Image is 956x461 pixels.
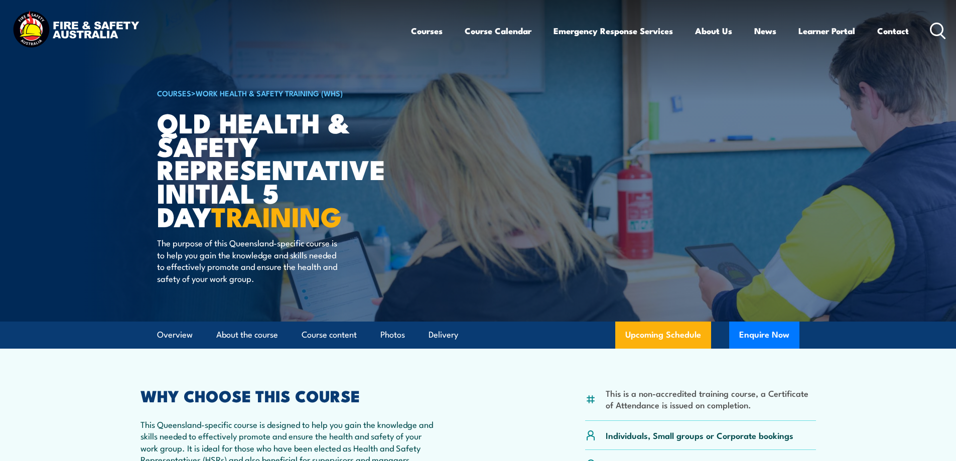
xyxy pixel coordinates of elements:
h2: WHY CHOOSE THIS COURSE [141,388,434,402]
a: Overview [157,322,193,348]
a: Learner Portal [798,18,855,44]
a: Emergency Response Services [554,18,673,44]
button: Enquire Now [729,322,799,349]
a: Course content [302,322,357,348]
a: Photos [380,322,405,348]
a: COURSES [157,87,191,98]
p: Individuals, Small groups or Corporate bookings [606,429,793,441]
a: Course Calendar [465,18,531,44]
p: The purpose of this Queensland-specific course is to help you gain the knowledge and skills neede... [157,237,340,284]
a: News [754,18,776,44]
h1: QLD Health & Safety Representative Initial 5 Day [157,110,405,228]
a: Courses [411,18,443,44]
a: Work Health & Safety Training (WHS) [196,87,343,98]
a: Contact [877,18,909,44]
a: About the course [216,322,278,348]
h6: > [157,87,405,99]
a: About Us [695,18,732,44]
li: This is a non-accredited training course, a Certificate of Attendance is issued on completion. [606,387,816,411]
strong: TRAINING [211,195,342,236]
a: Upcoming Schedule [615,322,711,349]
a: Delivery [429,322,458,348]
